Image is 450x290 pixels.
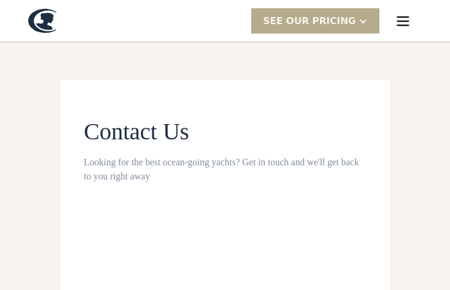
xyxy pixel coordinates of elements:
div: menu [384,2,422,40]
span: Contact Us [84,118,189,145]
a: home [28,9,56,33]
div: SEE Our Pricing [263,14,356,28]
div: SEE Our Pricing [251,8,379,34]
div: Looking for the best ocean-going yachts? Get in touch and we'll get back to you right away [84,155,366,184]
